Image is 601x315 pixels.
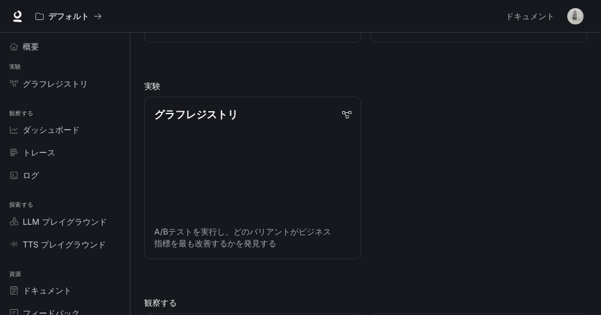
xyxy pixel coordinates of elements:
span: ドキュメント [506,9,554,24]
span: ドキュメント [23,284,72,296]
a: トレース [5,142,125,162]
h2: 実験 [144,80,587,92]
a: ログ [5,165,125,185]
button: すべてのワークスペース [30,5,107,28]
span: グラフレジストリ [23,77,88,90]
a: 概要 [5,36,125,56]
a: LLM プレイグラウンド [5,211,125,232]
p: グラフレジストリ [154,107,238,122]
img: ユーザーアバター [567,8,584,24]
a: TTS プレイグラウンド [5,234,125,254]
span: ダッシュボード [23,123,80,136]
span: TTS プレイグラウンド [23,238,106,250]
h2: 観察する [144,296,587,309]
p: デフォルト [48,12,89,22]
span: トレース [23,146,55,158]
span: LLM プレイグラウンド [23,215,107,228]
p: A/Bテストを実行し、どのバリアントがビジネス指標を最も改善するかを発見する [154,226,351,249]
a: ダッシュボード [5,119,125,140]
button: ユーザーアバター [564,5,587,28]
a: グラフレジストリA/Bテストを実行し、どのバリアントがビジネス指標を最も改善するかを発見する [144,97,361,259]
a: グラフレジストリ [5,73,125,94]
span: ログ [23,169,39,181]
span: 概要 [23,40,39,52]
a: ドキュメント [501,5,559,28]
a: ドキュメント [5,280,125,300]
